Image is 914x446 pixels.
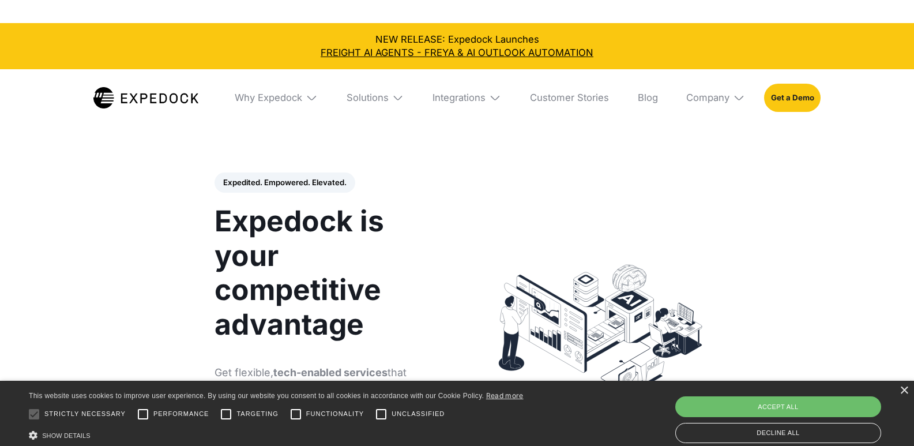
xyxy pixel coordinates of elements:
[236,409,278,419] span: Targeting
[42,432,91,439] span: Show details
[686,92,729,104] div: Company
[677,69,755,127] div: Company
[306,409,364,419] span: Functionality
[273,366,388,378] strong: tech-enabled services
[44,409,126,419] span: Strictly necessary
[900,387,908,395] div: Close
[29,428,524,444] div: Show details
[337,69,413,127] div: Solutions
[423,69,511,127] div: Integrations
[215,204,446,342] h1: Expedock is your competitive advantage
[486,391,524,400] a: Read more
[225,69,328,127] div: Why Expedock
[675,396,881,417] div: Accept all
[235,92,302,104] div: Why Expedock
[10,33,905,60] div: NEW RELEASE: Expedock Launches
[10,46,905,59] a: FREIGHT AI AGENTS - FREYA & AI OUTLOOK AUTOMATION
[432,92,486,104] div: Integrations
[675,423,881,443] div: Decline all
[520,69,618,127] a: Customer Stories
[628,69,667,127] a: Blog
[153,409,209,419] span: Performance
[215,365,446,440] p: Get flexible, that integrate seamlessly into your workflows — powering teams with offshore soluti...
[29,392,484,400] span: This website uses cookies to improve user experience. By using our website you consent to all coo...
[392,409,445,419] span: Unclassified
[347,92,389,104] div: Solutions
[764,84,821,111] a: Get a Demo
